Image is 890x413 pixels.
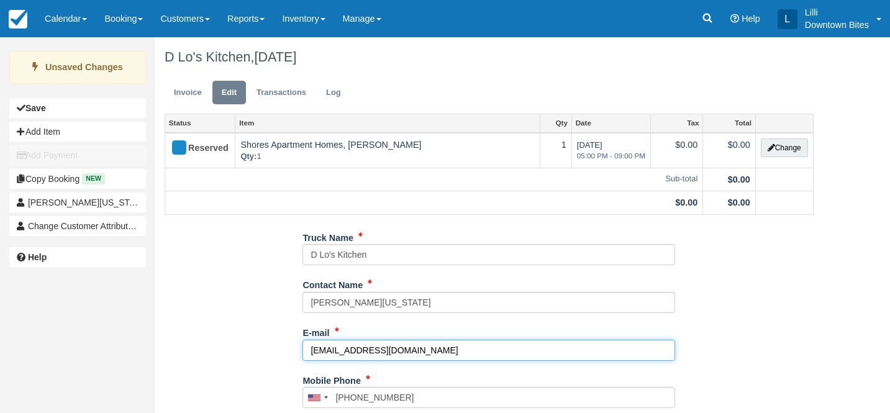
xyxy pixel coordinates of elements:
[302,227,353,245] label: Truck Name
[572,114,650,132] a: Date
[577,151,645,161] em: 05:00 PM - 09:00 PM
[165,114,235,132] a: Status
[170,173,697,185] em: Sub-total
[9,98,146,118] button: Save
[728,197,750,207] strong: $0.00
[730,14,739,23] i: Help
[650,133,702,168] td: $0.00
[651,114,702,132] a: Tax
[9,122,146,142] button: Add Item
[302,322,329,340] label: E-mail
[235,114,539,132] a: Item
[45,62,123,72] strong: Unsaved Changes
[778,9,797,29] div: L
[303,388,332,407] div: United States: +1
[82,173,105,184] span: New
[9,10,27,29] img: checkfront-main-nav-mini-logo.png
[728,175,750,184] strong: $0.00
[254,49,296,65] span: [DATE]
[9,169,146,189] button: Copy Booking New
[25,103,46,113] b: Save
[240,151,534,163] em: 1
[240,152,257,161] strong: Qty
[28,221,140,231] span: Change Customer Attribution
[675,197,697,207] strong: $0.00
[170,138,219,158] div: Reserved
[9,216,146,236] button: Change Customer Attribution
[703,133,755,168] td: $0.00
[9,193,146,212] a: [PERSON_NAME][US_STATE]
[540,114,571,132] a: Qty
[577,140,645,161] span: [DATE]
[247,81,316,105] a: Transactions
[302,275,363,292] label: Contact Name
[165,81,211,105] a: Invoice
[805,19,869,31] p: Downtown Bites
[212,81,246,105] a: Edit
[9,247,146,267] a: Help
[317,81,350,105] a: Log
[9,145,146,165] button: Add Payment
[28,197,148,207] span: [PERSON_NAME][US_STATE]
[742,14,760,24] span: Help
[805,6,869,19] p: Lilli
[302,370,361,388] label: Mobile Phone
[165,50,814,65] h1: D Lo's Kitchen,
[761,138,808,157] button: Change
[703,114,755,132] a: Total
[28,252,47,262] b: Help
[235,133,540,168] td: Shores Apartment Homes, [PERSON_NAME]
[540,133,571,168] td: 1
